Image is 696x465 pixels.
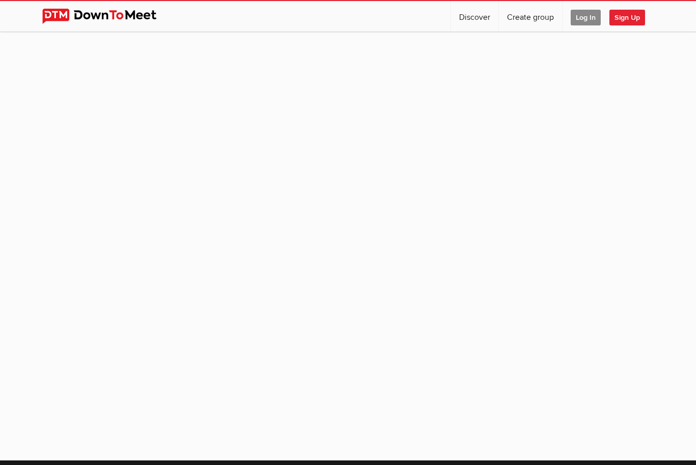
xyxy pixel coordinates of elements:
a: Discover [451,1,498,32]
a: Sign Up [609,1,653,32]
span: Log In [571,10,601,25]
a: Log In [563,1,609,32]
span: Sign Up [609,10,645,25]
img: DownToMeet [42,9,172,24]
a: Create group [499,1,562,32]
